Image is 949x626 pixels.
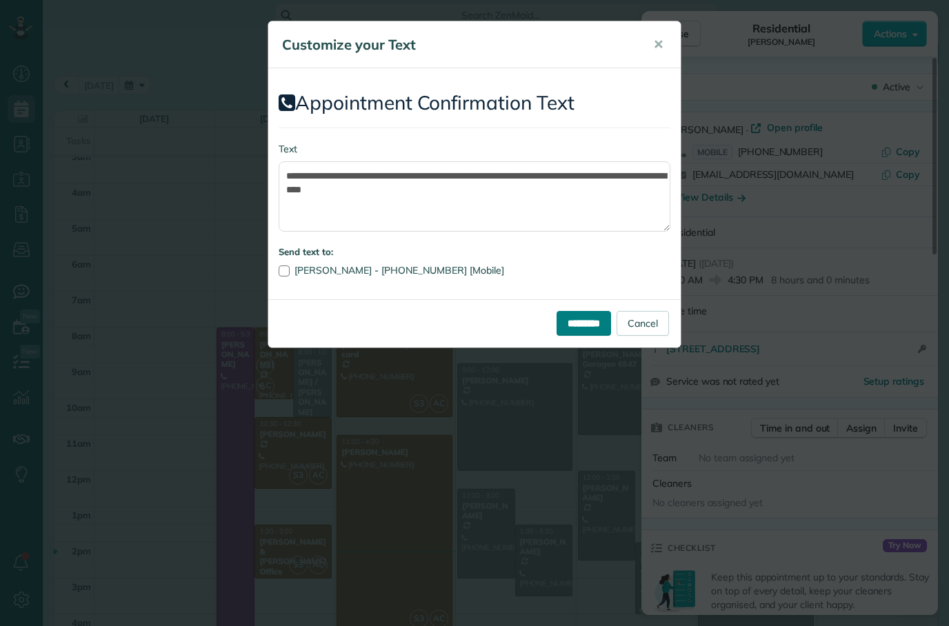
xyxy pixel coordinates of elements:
[653,37,663,52] span: ✕
[617,311,669,336] a: Cancel
[279,92,670,114] h2: Appointment Confirmation Text
[282,35,634,54] h5: Customize your Text
[279,246,333,257] strong: Send text to:
[279,142,670,156] label: Text
[294,264,504,276] span: [PERSON_NAME] - [PHONE_NUMBER] [Mobile]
